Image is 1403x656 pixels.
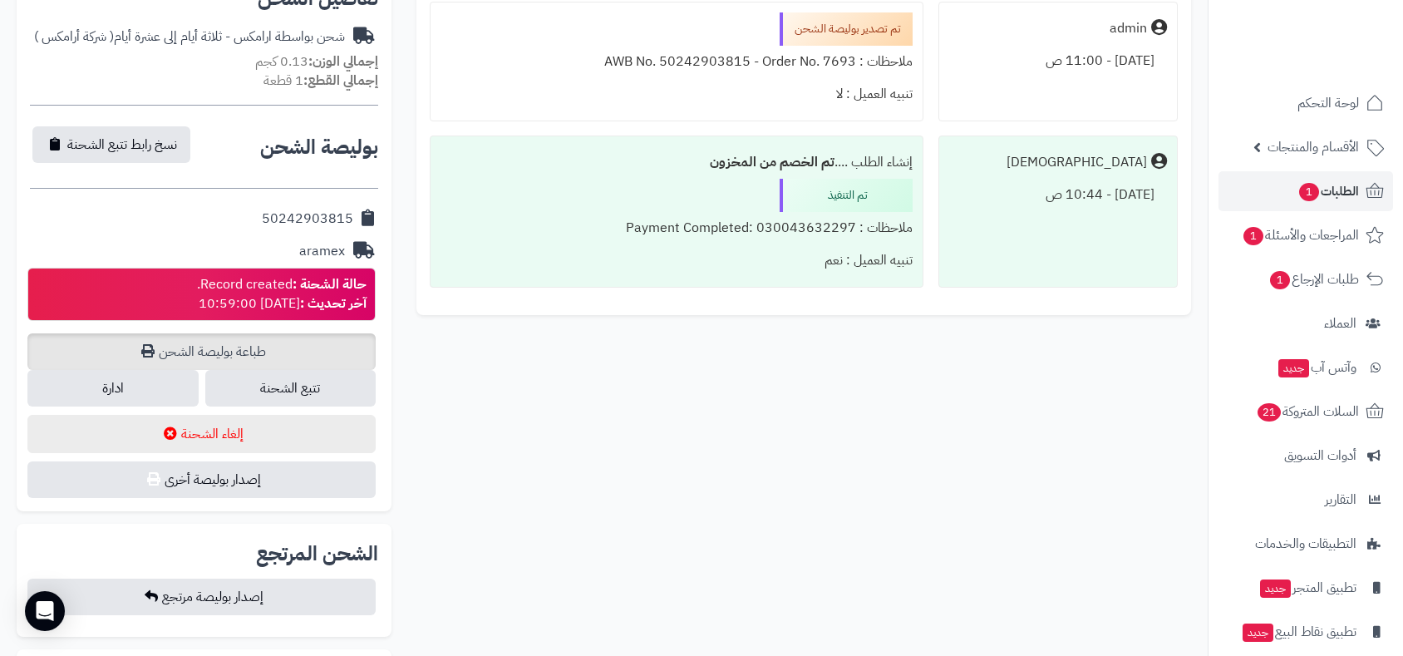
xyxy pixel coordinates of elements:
div: تنبيه العميل : لا [441,78,913,111]
a: أدوات التسويق [1218,436,1393,476]
div: [DATE] - 10:44 ص [949,179,1167,211]
div: تنبيه العميل : نعم [441,244,913,277]
span: جديد [1260,580,1291,598]
a: ادارة [27,370,198,407]
span: نسخ رابط تتبع الشحنة [67,135,177,155]
span: تطبيق المتجر [1258,576,1356,599]
div: Record created. [DATE] 10:59:00 [197,275,367,313]
small: 0.13 كجم [255,52,378,72]
div: ملاحظات : AWB No. 50242903815 - Order No. 7693 [441,46,913,78]
strong: إجمالي القطع: [303,71,378,91]
img: logo-2.png [1290,47,1387,81]
span: الطلبات [1297,180,1359,203]
button: إصدار بوليصة مرتجع [27,579,376,615]
div: admin [1110,19,1147,38]
div: aramex [299,242,345,261]
b: تم الخصم من المخزون [710,152,834,172]
a: المراجعات والأسئلة1 [1218,215,1393,255]
div: ملاحظات : Payment Completed: 030043632297 [441,212,913,244]
span: 1 [1270,271,1290,289]
span: 1 [1243,227,1263,245]
span: أدوات التسويق [1284,444,1356,467]
div: [DATE] - 11:00 ص [949,45,1167,77]
a: التطبيقات والخدمات [1218,524,1393,564]
button: نسخ رابط تتبع الشحنة [32,126,190,163]
div: شحن بواسطة ارامكس - ثلاثة أيام إلى عشرة أيام [34,27,345,47]
div: Open Intercom Messenger [25,591,65,631]
span: ( شركة أرامكس ) [34,27,114,47]
a: طباعة بوليصة الشحن [27,333,376,370]
span: التطبيقات والخدمات [1255,532,1356,555]
a: لوحة التحكم [1218,83,1393,123]
span: 1 [1299,183,1319,201]
div: إنشاء الطلب .... [441,146,913,179]
span: لوحة التحكم [1297,91,1359,115]
div: تم التنفيذ [780,179,913,212]
span: السلات المتروكة [1256,400,1359,423]
span: التقارير [1325,488,1356,511]
strong: إجمالي الوزن: [308,52,378,72]
button: إلغاء الشحنة [27,415,376,453]
span: الأقسام والمنتجات [1268,136,1359,159]
strong: آخر تحديث : [300,293,367,313]
span: المراجعات والأسئلة [1242,224,1359,247]
a: تطبيق المتجرجديد [1218,568,1393,608]
a: العملاء [1218,303,1393,343]
span: طلبات الإرجاع [1268,268,1359,291]
span: 21 [1258,403,1281,422]
a: طلبات الإرجاع1 [1218,259,1393,299]
h2: بوليصة الشحن [260,137,378,157]
span: العملاء [1324,312,1356,335]
a: الطلبات1 [1218,171,1393,211]
button: إصدار بوليصة أخرى [27,461,376,498]
span: تطبيق نقاط البيع [1241,620,1356,644]
a: تطبيق نقاط البيعجديد [1218,612,1393,652]
div: تم تصدير بوليصة الشحن [780,12,913,46]
span: جديد [1278,359,1309,377]
small: 1 قطعة [263,71,378,91]
span: جديد [1243,624,1273,642]
strong: حالة الشحنة : [293,274,367,294]
h2: الشحن المرتجع [256,544,378,564]
div: [DEMOGRAPHIC_DATA] [1007,153,1147,172]
a: السلات المتروكة21 [1218,392,1393,432]
div: 50242903815 [262,210,353,229]
a: تتبع الشحنة [205,370,376,407]
span: وآتس آب [1277,356,1356,379]
a: وآتس آبجديد [1218,348,1393,387]
a: التقارير [1218,480,1393,520]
